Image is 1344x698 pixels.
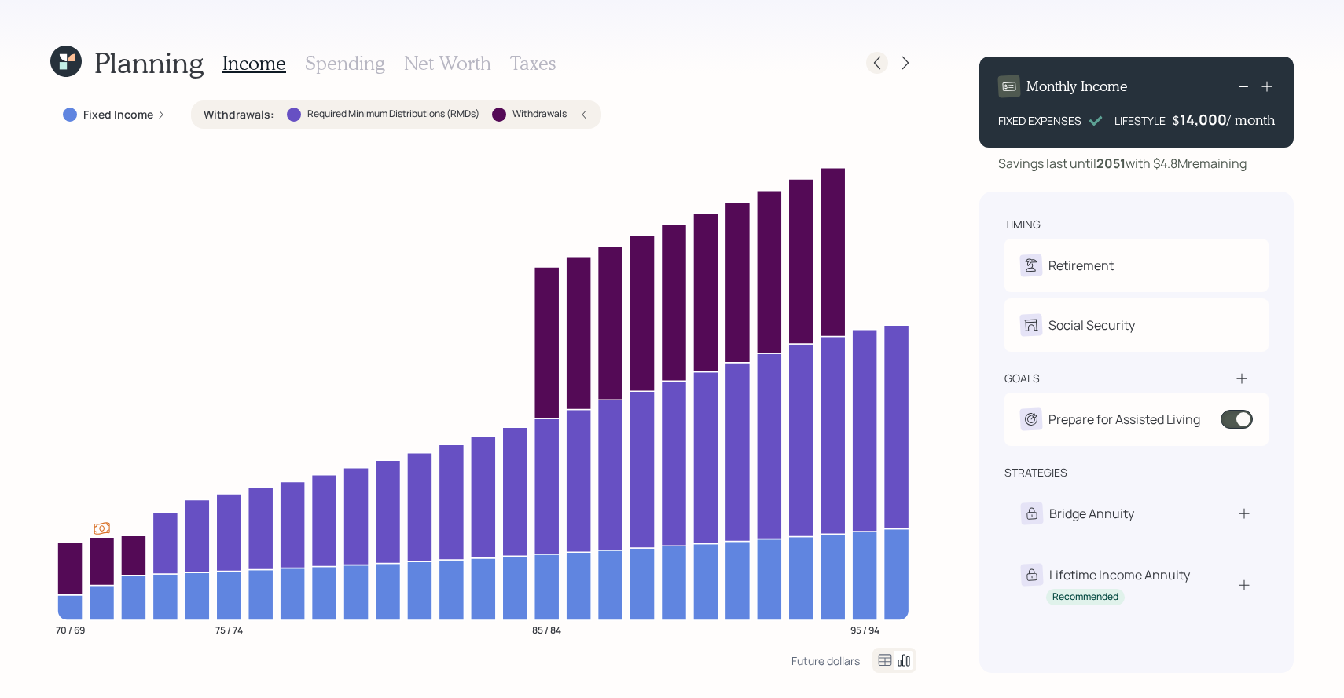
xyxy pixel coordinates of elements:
[305,52,385,75] h3: Spending
[791,653,860,668] div: Future dollars
[1096,155,1126,172] b: 2051
[532,623,561,636] tspan: 85 / 84
[1004,217,1041,232] div: timing
[1004,371,1040,386] div: goals
[215,623,243,636] tspan: 75 / 74
[83,107,153,122] label: Fixed Income
[1049,504,1134,523] div: Bridge Annuity
[1004,465,1067,481] div: strategies
[222,52,286,75] h3: Income
[307,108,479,121] label: Required Minimum Distributions (RMDs)
[1052,590,1118,604] div: Recommended
[1114,112,1166,129] div: LIFESTYLE
[1180,110,1227,129] div: 14,000
[94,46,204,79] h1: Planning
[998,112,1081,129] div: FIXED EXPENSES
[404,52,491,75] h3: Net Worth
[1227,111,1275,129] h4: / month
[850,623,879,636] tspan: 95 / 94
[204,107,274,122] label: Withdrawals :
[998,154,1247,173] div: Savings last until with $4.8M remaining
[1048,256,1114,275] div: Retirement
[1172,111,1180,129] h4: $
[510,52,556,75] h3: Taxes
[1048,410,1200,429] div: Prepare for Assisted Living
[1049,565,1190,584] div: Lifetime Income Annuity
[1026,78,1128,95] h4: Monthly Income
[56,623,85,636] tspan: 70 / 69
[1048,316,1135,334] div: Social Security
[512,108,567,121] label: Withdrawals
